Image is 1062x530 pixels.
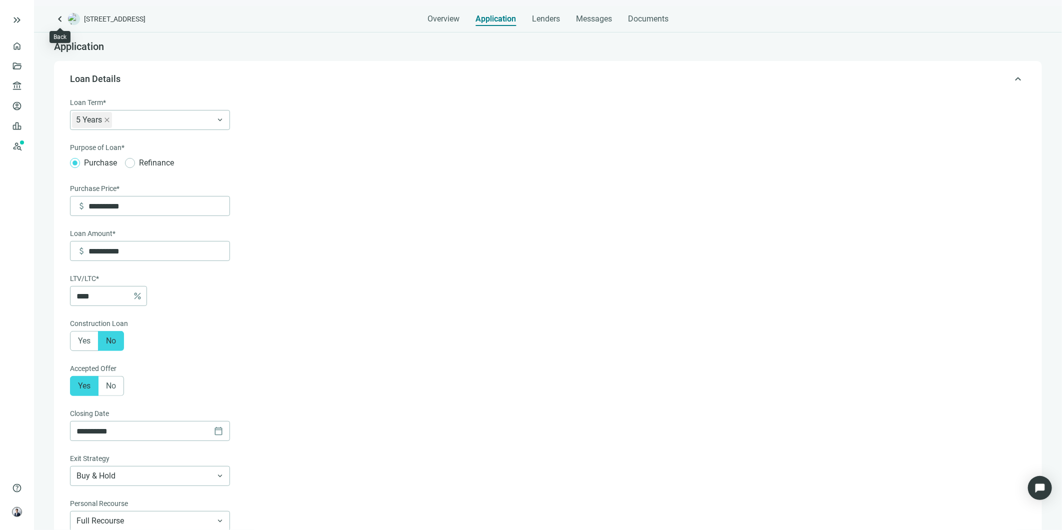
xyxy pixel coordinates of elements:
span: attach_money [76,246,86,256]
span: Yes [78,336,90,345]
a: keyboard_arrow_left [54,13,66,25]
span: Purchase Price* [70,183,119,194]
div: Open Intercom Messenger [1028,476,1052,500]
span: Loan Details [70,73,120,84]
span: Buy & Hold [76,466,223,485]
span: Purchase [80,156,121,169]
img: avatar [12,507,21,516]
span: Accepted Offer [70,363,116,374]
span: No [106,381,116,390]
span: help [12,483,22,493]
span: Refinance [135,156,178,169]
span: Application [54,40,104,52]
span: close [104,117,110,123]
span: Personal Recourse [70,498,128,509]
span: Closing Date [70,408,109,419]
button: keyboard_double_arrow_right [11,14,23,26]
span: Exit Strategy [70,453,109,464]
span: Lenders [532,14,560,24]
span: 5 Years [76,112,102,128]
span: percent [132,291,142,301]
span: Overview [427,14,459,24]
img: deal-logo [68,13,80,25]
span: Documents [628,14,668,24]
span: No [106,336,116,345]
span: account_balance [12,81,19,91]
span: Loan Amount* [70,228,115,239]
span: [STREET_ADDRESS] [84,14,145,24]
div: Back [53,33,66,41]
span: attach_money [76,201,86,211]
span: Loan Term* [70,97,106,108]
span: Construction Loan [70,318,128,329]
span: Purpose of Loan* [70,142,124,153]
span: Application [475,14,516,24]
span: LTV/LTC* [70,273,99,284]
span: Messages [576,14,612,23]
span: 5 Years [72,112,112,128]
span: Yes [78,381,90,390]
